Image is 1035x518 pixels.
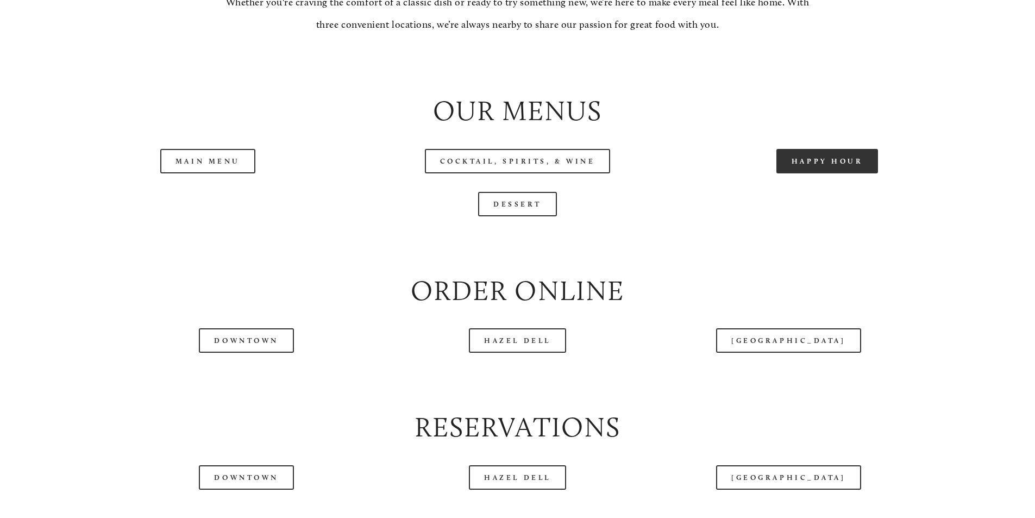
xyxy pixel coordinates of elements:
a: Downtown [199,328,293,353]
a: [GEOGRAPHIC_DATA] [716,328,861,353]
a: Happy Hour [776,149,879,173]
a: Dessert [478,192,557,216]
a: Downtown [199,465,293,490]
a: Hazel Dell [469,465,566,490]
a: Hazel Dell [469,328,566,353]
a: Main Menu [160,149,255,173]
h2: Reservations [62,408,973,447]
a: [GEOGRAPHIC_DATA] [716,465,861,490]
a: Cocktail, Spirits, & Wine [425,149,611,173]
h2: Order Online [62,272,973,310]
h2: Our Menus [62,92,973,130]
